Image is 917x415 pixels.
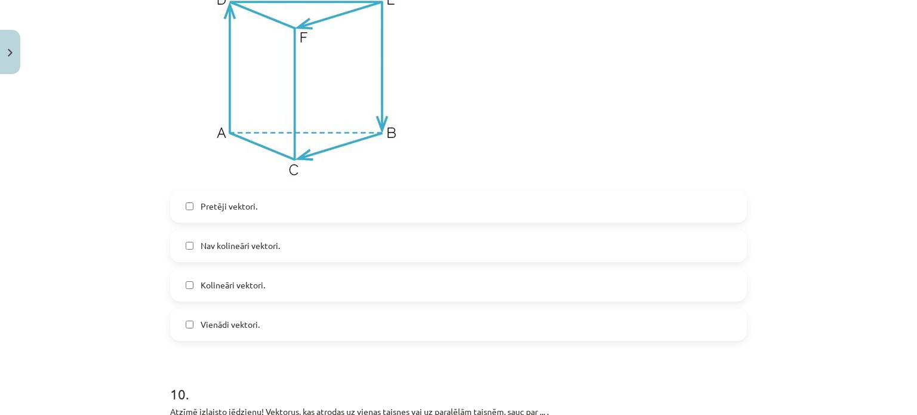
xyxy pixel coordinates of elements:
[186,202,193,210] input: Pretēji vektori.
[186,281,193,289] input: Kolineāri vektori.
[201,279,265,291] span: Kolineāri vektori.
[186,242,193,250] input: Nav kolineāri vektori.
[201,318,260,331] span: Vienādi vektori.
[201,239,280,252] span: Nav kolineāri vektori.
[170,365,747,402] h1: 10 .
[186,321,193,328] input: Vienādi vektori.
[201,200,257,213] span: Pretēji vektori.
[8,49,13,57] img: icon-close-lesson-0947bae3869378f0d4975bcd49f059093ad1ed9edebbc8119c70593378902aed.svg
